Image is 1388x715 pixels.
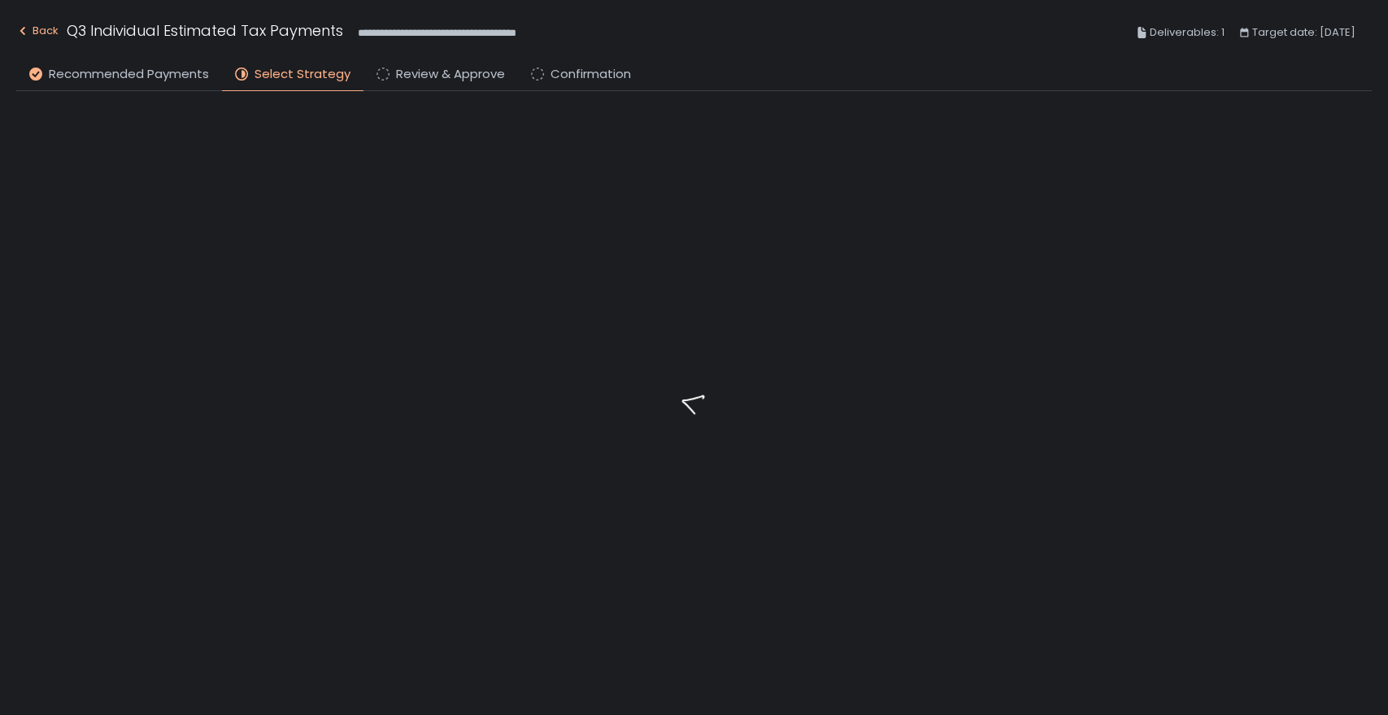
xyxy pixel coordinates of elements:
[1252,23,1355,42] span: Target date: [DATE]
[49,65,209,84] span: Recommended Payments
[1150,23,1225,42] span: Deliverables: 1
[67,20,343,41] h1: Q3 Individual Estimated Tax Payments
[16,20,59,46] button: Back
[16,21,59,41] div: Back
[396,65,505,84] span: Review & Approve
[255,65,350,84] span: Select Strategy
[550,65,631,84] span: Confirmation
